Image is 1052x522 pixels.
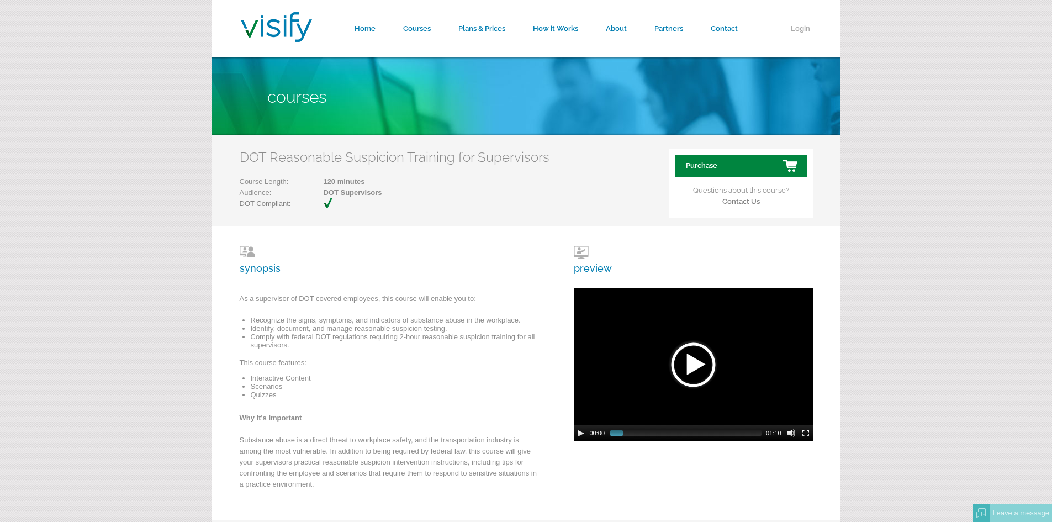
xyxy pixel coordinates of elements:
[288,176,382,187] span: 120 minutes
[240,414,302,422] strong: Why It's Important
[251,316,538,324] li: Recognize the signs, symptoms, and indicators of substance abuse in the workplace.
[240,357,538,374] p: This course features:
[240,187,382,198] p: Audience:
[590,430,605,436] span: 00:00
[251,324,538,333] li: Identify, document, and manage reasonable suspicion testing.
[240,293,538,310] p: As a supervisor of DOT covered employees, this course will enable you to:
[240,435,538,495] p: Substance abuse is a direct threat to workplace safety, and the transportation industry is among ...
[240,198,345,209] p: DOT Compliant:
[990,504,1052,522] div: Leave a message
[251,374,538,382] li: Interactive Content
[577,429,585,437] button: Play/Pause
[288,187,382,198] span: DOT Supervisors
[675,177,807,207] p: Questions about this course?
[240,176,382,187] p: Course Length:
[574,246,612,274] h3: preview
[267,87,326,107] span: Courses
[240,149,549,165] h2: DOT Reasonable Suspicion Training for Supervisors
[241,29,312,45] a: Visify Training
[787,429,796,437] button: Mute Toggle
[251,382,538,391] li: Scenarios
[675,155,807,177] a: Purchase
[241,12,312,42] img: Visify Training
[240,246,538,274] h3: synopsis
[766,430,781,436] span: 01:10
[976,508,986,518] img: Offline
[251,391,538,399] li: Quizzes
[801,429,810,437] button: Fullscreen
[722,197,760,205] a: Contact Us
[251,333,538,349] li: Comply with federal DOT regulations requiring 2-hour reasonable suspicion training for all superv...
